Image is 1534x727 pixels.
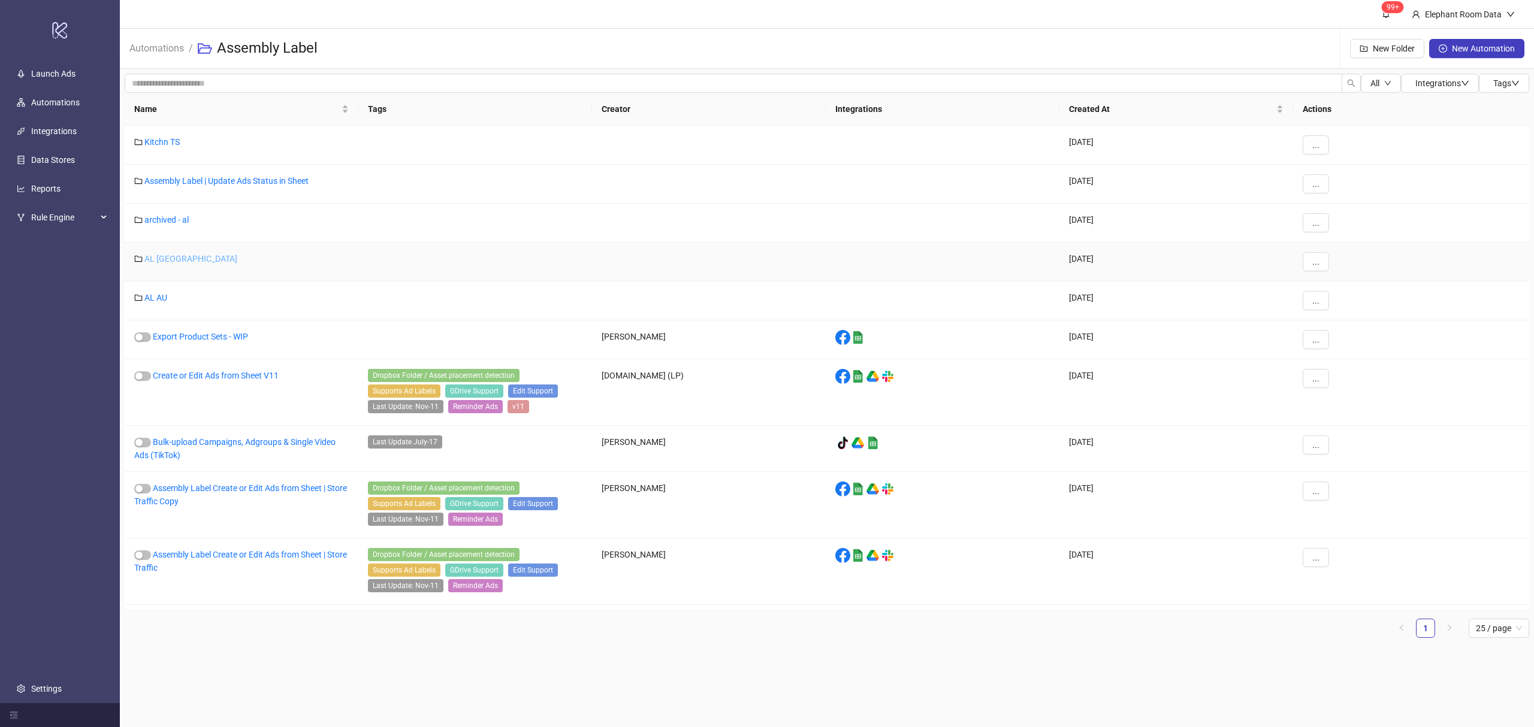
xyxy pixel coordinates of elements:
[1373,44,1415,53] span: New Folder
[1312,257,1319,266] span: ...
[1069,102,1274,116] span: Created At
[1303,252,1329,271] button: ...
[1059,204,1293,243] div: [DATE]
[1398,624,1405,631] span: left
[368,435,442,449] span: Last Update July-17
[1440,619,1459,638] button: right
[1303,174,1329,193] button: ...
[1439,44,1447,53] span: plus-circle
[368,564,440,577] span: Supports Ad Labels
[1506,10,1515,19] span: down
[134,255,143,263] span: folder
[1416,619,1435,638] li: 1
[1429,39,1524,58] button: New Automation
[31,205,97,229] span: Rule Engine
[134,293,143,302] span: folder
[1303,369,1329,388] button: ...
[1452,44,1515,53] span: New Automation
[1293,93,1529,126] th: Actions
[1312,218,1319,228] span: ...
[134,437,336,460] a: Bulk-upload Campaigns, Adgroups & Single Video Ads (TikTok)
[10,711,18,719] span: menu-fold
[368,548,520,561] span: Dropbox Folder / Asset placement detection
[1303,548,1329,567] button: ...
[508,497,558,510] span: Edit Support
[125,93,358,126] th: Name
[1392,619,1411,638] button: left
[368,369,520,382] span: Dropbox Folder / Asset placement detection
[1469,619,1529,638] div: Page Size
[1312,486,1319,496] span: ...
[592,320,826,359] div: [PERSON_NAME]
[1493,78,1520,88] span: Tags
[368,579,443,592] span: Last Update: Nov-11
[17,213,25,222] span: fork
[1479,74,1529,93] button: Tagsdown
[1511,79,1520,87] span: down
[448,513,503,526] span: Reminder Ads
[368,513,443,526] span: Last Update: Nov-11
[134,138,143,146] span: folder
[368,481,520,495] span: Dropbox Folder / Asset placement detection
[31,126,77,136] a: Integrations
[1461,79,1469,87] span: down
[144,254,237,263] a: AL [GEOGRAPHIC_DATA]
[592,472,826,538] div: [PERSON_NAME]
[144,176,309,186] a: Assembly Label | Update Ads Status in Sheet
[1059,243,1293,281] div: [DATE]
[508,400,529,413] span: v11
[1312,553,1319,562] span: ...
[1059,93,1293,126] th: Created At
[1059,320,1293,359] div: [DATE]
[1312,335,1319,344] span: ...
[1412,10,1420,19] span: user
[1059,472,1293,538] div: [DATE]
[153,332,248,341] a: Export Product Sets - WIP
[1312,140,1319,150] span: ...
[508,564,558,577] span: Edit Support
[1361,74,1401,93] button: Alldown
[31,69,76,78] a: Launch Ads
[144,137,180,147] a: Kitchn TS
[153,371,279,380] a: Create or Edit Ads from Sheet V11
[1303,291,1329,310] button: ...
[134,177,143,185] span: folder
[448,400,503,413] span: Reminder Ads
[592,538,826,605] div: [PERSON_NAME]
[1417,619,1435,637] a: 1
[1312,440,1319,450] span: ...
[31,155,75,165] a: Data Stores
[31,184,61,193] a: Reports
[445,384,503,398] span: GDrive Support
[1303,330,1329,349] button: ...
[134,216,143,224] span: folder
[1382,10,1390,18] span: bell
[127,41,186,54] a: Automations
[592,359,826,426] div: [DOMAIN_NAME] (LP)
[1392,619,1411,638] li: Previous Page
[1401,74,1479,93] button: Integrationsdown
[508,384,558,398] span: Edit Support
[1312,296,1319,305] span: ...
[1370,78,1379,88] span: All
[1347,79,1355,87] span: search
[134,102,339,116] span: Name
[448,579,503,592] span: Reminder Ads
[368,400,443,413] span: Last Update: Nov-11
[1350,39,1424,58] button: New Folder
[1059,281,1293,320] div: [DATE]
[368,497,440,510] span: Supports Ad Labels
[368,384,440,398] span: Supports Ad Labels
[1415,78,1469,88] span: Integrations
[189,29,193,68] li: /
[445,564,503,577] span: GDrive Support
[445,497,503,510] span: GDrive Support
[592,93,826,126] th: Creator
[1303,135,1329,155] button: ...
[1384,80,1391,87] span: down
[1303,435,1329,455] button: ...
[144,293,167,302] a: AL AU
[1059,359,1293,426] div: [DATE]
[31,684,62,693] a: Settings
[144,215,189,225] a: archived - al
